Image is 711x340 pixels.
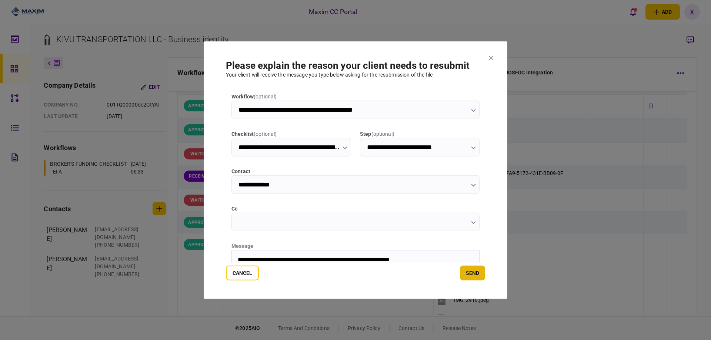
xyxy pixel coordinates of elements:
iframe: Rich Text Area [232,250,479,324]
input: checklist [231,138,351,156]
label: workflow [231,92,480,100]
label: step [360,130,480,138]
label: checklist [231,130,351,138]
input: step [360,138,480,156]
h1: Please explain the reason your client needs to resubmit [226,60,485,71]
input: contact [231,175,480,193]
button: send [460,266,485,280]
button: Cancel [226,266,259,280]
label: contact [231,167,480,175]
span: ( optional ) [254,131,277,137]
input: workflow [231,100,480,119]
span: ( optional ) [371,131,394,137]
span: ( optional ) [254,93,277,99]
div: message [231,242,480,250]
label: cc [231,205,480,212]
div: Your client will receive the message you type below asking for the resubmission of the file [226,71,485,78]
input: cc [231,212,480,231]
